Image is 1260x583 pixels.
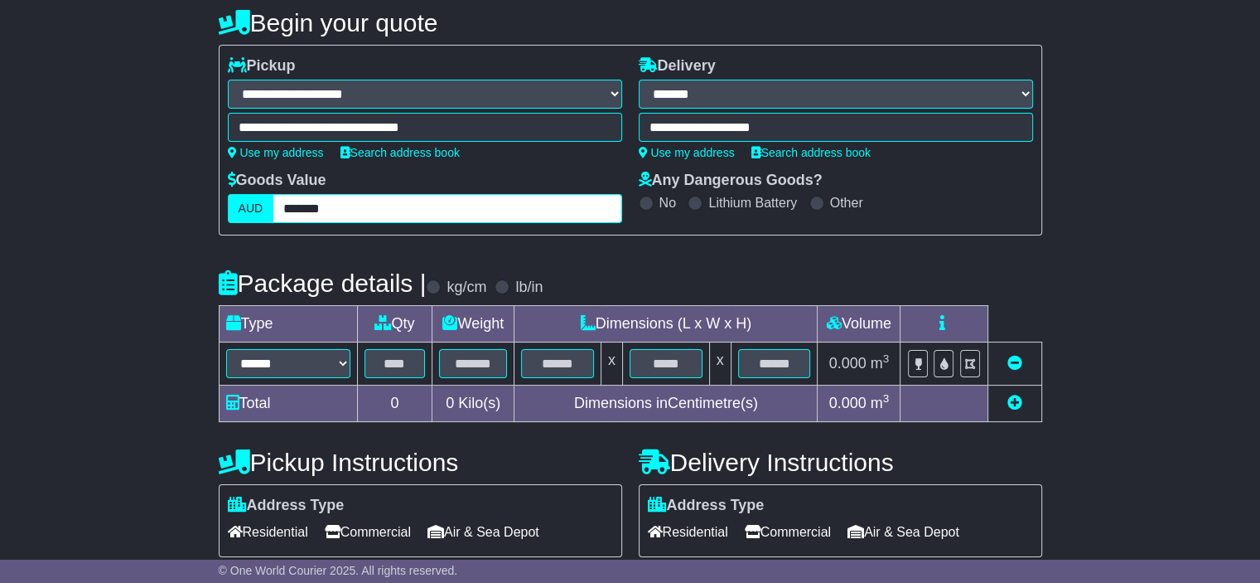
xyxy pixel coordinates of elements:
[228,519,308,545] span: Residential
[219,449,622,476] h4: Pickup Instructions
[515,279,543,297] label: lb/in
[830,195,863,211] label: Other
[639,57,716,75] label: Delivery
[219,306,357,343] td: Type
[325,519,411,545] span: Commercial
[228,194,274,223] label: AUD
[1007,355,1022,372] a: Remove this item
[427,519,539,545] span: Air & Sea Depot
[219,270,427,297] h4: Package details |
[871,395,890,411] span: m
[601,343,622,386] td: x
[883,352,890,365] sup: 3
[847,519,959,545] span: Air & Sea Depot
[228,57,296,75] label: Pickup
[708,195,797,211] label: Lithium Battery
[883,392,890,405] sup: 3
[340,146,460,159] a: Search address book
[709,343,731,386] td: x
[228,497,345,515] label: Address Type
[219,386,357,422] td: Total
[219,9,1042,36] h4: Begin your quote
[432,386,514,422] td: Kilo(s)
[745,519,831,545] span: Commercial
[648,519,728,545] span: Residential
[432,306,514,343] td: Weight
[829,395,867,411] span: 0.000
[446,395,454,411] span: 0
[228,172,326,190] label: Goods Value
[514,306,818,343] td: Dimensions (L x W x H)
[228,146,324,159] a: Use my address
[648,497,765,515] label: Address Type
[639,146,735,159] a: Use my address
[751,146,871,159] a: Search address book
[219,564,458,577] span: © One World Courier 2025. All rights reserved.
[514,386,818,422] td: Dimensions in Centimetre(s)
[639,172,823,190] label: Any Dangerous Goods?
[357,306,432,343] td: Qty
[357,386,432,422] td: 0
[829,355,867,372] span: 0.000
[447,279,486,297] label: kg/cm
[639,449,1042,476] h4: Delivery Instructions
[871,355,890,372] span: m
[1007,395,1022,411] a: Add new item
[659,195,676,211] label: No
[818,306,900,343] td: Volume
